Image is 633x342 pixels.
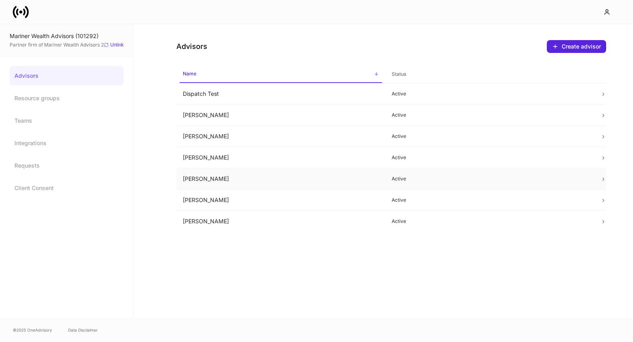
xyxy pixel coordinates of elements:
[176,83,385,105] td: Dispatch Test
[13,327,52,333] span: © 2025 OneAdvisory
[392,91,588,97] p: Active
[10,156,123,175] a: Requests
[68,327,98,333] a: Data Disclaimer
[183,70,196,77] h6: Name
[176,168,385,190] td: [PERSON_NAME]
[176,190,385,211] td: [PERSON_NAME]
[392,197,588,203] p: Active
[547,40,606,53] button: Create advisor
[176,42,207,51] h4: Advisors
[388,66,591,83] span: Status
[10,32,123,40] div: Mariner Wealth Advisors (101292)
[10,89,123,108] a: Resource groups
[44,42,104,48] a: Mariner Wealth Advisors 2
[392,70,406,78] h6: Status
[562,42,601,51] div: Create advisor
[180,66,382,83] span: Name
[392,218,588,225] p: Active
[392,176,588,182] p: Active
[176,211,385,232] td: [PERSON_NAME]
[176,126,385,147] td: [PERSON_NAME]
[176,105,385,126] td: [PERSON_NAME]
[10,178,123,198] a: Client Consent
[176,147,385,168] td: [PERSON_NAME]
[10,134,123,153] a: Integrations
[392,154,588,161] p: Active
[392,133,588,140] p: Active
[392,112,588,118] p: Active
[104,42,123,48] button: Unlink
[10,42,104,48] span: Partner firm of
[10,66,123,85] a: Advisors
[10,111,123,130] a: Teams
